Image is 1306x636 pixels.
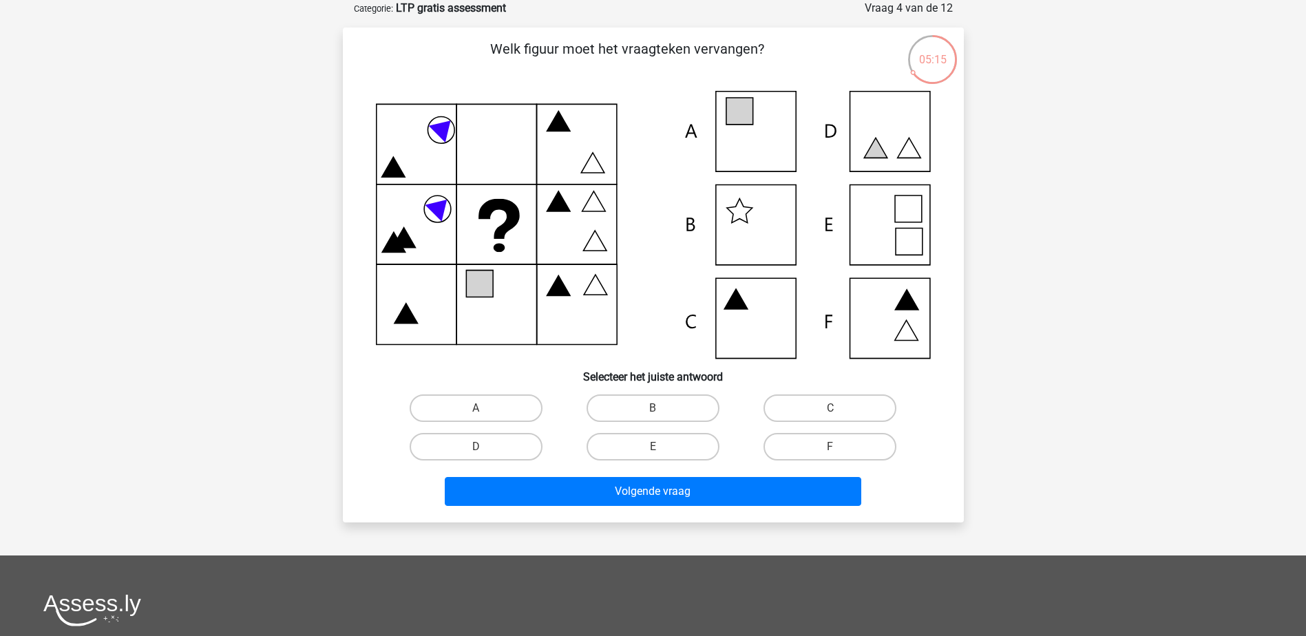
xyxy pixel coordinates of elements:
[445,477,861,506] button: Volgende vraag
[410,433,543,460] label: D
[354,3,393,14] small: Categorie:
[396,1,506,14] strong: LTP gratis assessment
[763,394,896,422] label: C
[365,359,942,383] h6: Selecteer het juiste antwoord
[907,34,958,68] div: 05:15
[43,594,141,626] img: Assessly logo
[587,433,719,460] label: E
[365,39,890,80] p: Welk figuur moet het vraagteken vervangen?
[763,433,896,460] label: F
[410,394,543,422] label: A
[587,394,719,422] label: B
